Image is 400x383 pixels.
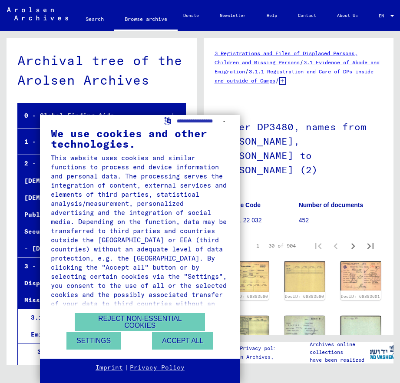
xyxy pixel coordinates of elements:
[130,363,185,372] a: Privacy Policy
[66,332,121,350] button: Settings
[75,313,205,331] button: Reject non-essential cookies
[96,363,123,372] a: Imprint
[51,128,229,149] div: We use cookies and other technologies.
[51,153,229,317] div: This website uses cookies and similar functions to process end device information and personal da...
[152,332,213,350] button: Accept all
